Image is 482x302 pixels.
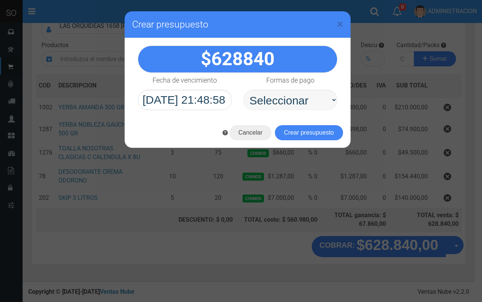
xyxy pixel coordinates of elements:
[266,77,314,84] h4: Formas de pago
[132,19,343,30] h3: Crear presupuesto
[211,48,275,70] span: 628840
[201,48,275,70] strong: $
[229,125,272,140] button: Cancelar
[337,18,343,30] button: Close
[153,77,217,84] h4: Fecha de vencimiento
[337,17,343,31] span: ×
[275,125,343,140] button: Crear presupuesto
